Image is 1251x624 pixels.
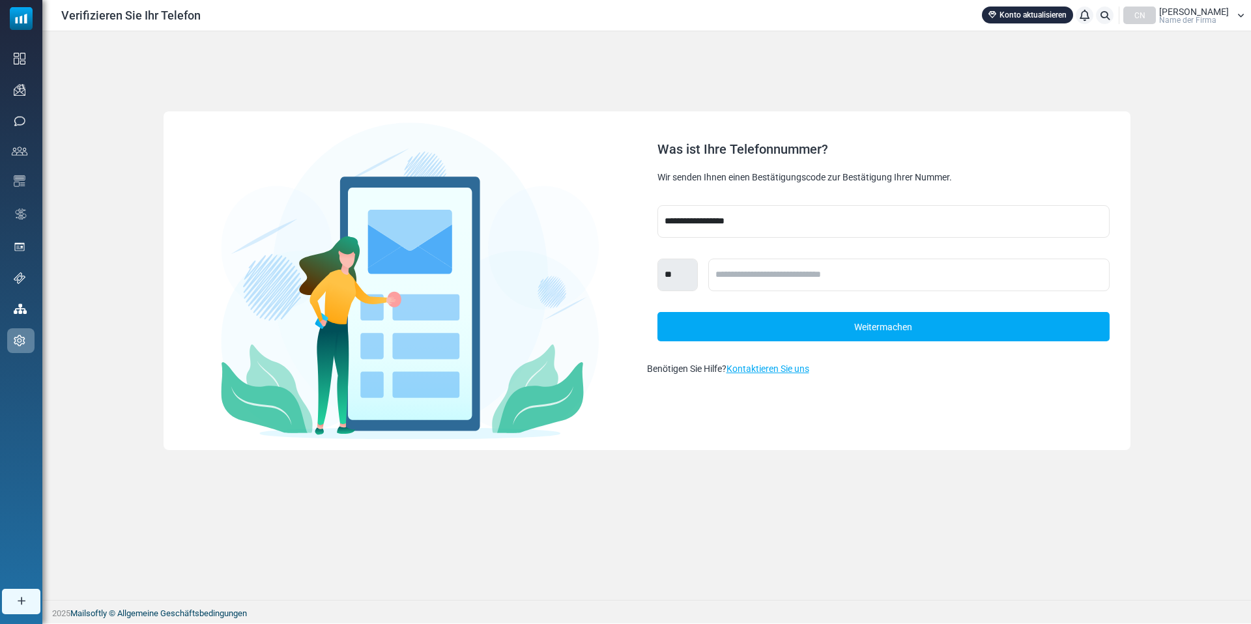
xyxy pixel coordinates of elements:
font: 2025 [52,608,70,618]
span: Übersetzung fehlt: en.layouts.footer.terms_and_conditions [117,608,247,618]
font: Konto aktualisieren [999,10,1067,20]
img: email-templates-icon.svg [14,175,25,187]
font: Was ist Ihre Telefonnummer? [657,141,828,157]
img: campaigns-icon.png [14,84,25,96]
a: Konto aktualisieren [982,7,1073,23]
img: workflow.svg [14,206,28,221]
img: settings-icon.svg [14,335,25,347]
img: sms-icon.png [14,115,25,127]
a: Mailsoftly © [70,608,115,618]
font: CN [1134,11,1145,20]
font: Wir senden Ihnen einen Bestätigungscode zur Bestätigung Ihrer Nummer. [657,172,952,182]
img: dashboard-icon.svg [14,53,25,64]
font: Weitermachen [854,322,912,332]
img: mailsoftly_icon_blue_white.svg [10,7,33,30]
font: Benötigen Sie Hilfe? [647,363,726,374]
font: Verifizieren Sie Ihr Telefon [61,8,201,22]
img: landing_pages.svg [14,241,25,253]
a: Allgemeine Geschäftsbedingungen [117,608,247,618]
font: Name der Firma [1159,16,1216,25]
font: [PERSON_NAME] [1159,7,1229,17]
img: support-icon.svg [14,272,25,284]
a: Kontaktieren Sie uns [726,363,809,374]
img: contacts-icon.svg [12,147,27,156]
a: CN [PERSON_NAME] Name der Firma [1123,7,1244,24]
